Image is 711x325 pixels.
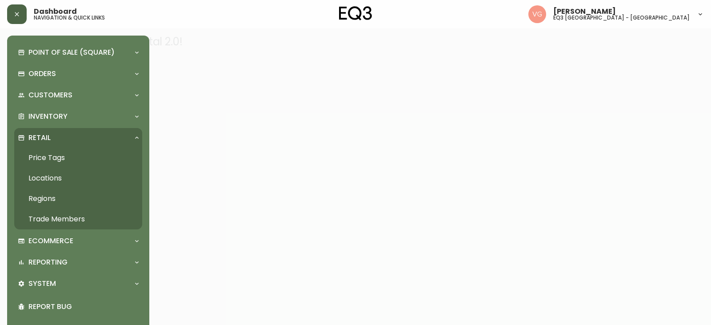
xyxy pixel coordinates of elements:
[28,112,68,121] p: Inventory
[28,236,73,246] p: Ecommerce
[14,189,142,209] a: Regions
[34,15,105,20] h5: navigation & quick links
[14,148,142,168] a: Price Tags
[14,274,142,293] div: System
[28,48,115,57] p: Point of Sale (Square)
[14,253,142,272] div: Reporting
[28,90,72,100] p: Customers
[14,128,142,148] div: Retail
[28,69,56,79] p: Orders
[14,231,142,251] div: Ecommerce
[14,209,142,229] a: Trade Members
[553,8,616,15] span: [PERSON_NAME]
[553,15,690,20] h5: eq3 [GEOGRAPHIC_DATA] - [GEOGRAPHIC_DATA]
[14,168,142,189] a: Locations
[339,6,372,20] img: logo
[28,133,51,143] p: Retail
[34,8,77,15] span: Dashboard
[28,302,139,312] p: Report Bug
[14,107,142,126] div: Inventory
[14,43,142,62] div: Point of Sale (Square)
[28,279,56,289] p: System
[14,64,142,84] div: Orders
[14,295,142,318] div: Report Bug
[14,85,142,105] div: Customers
[528,5,546,23] img: 876f05e53c5b52231d7ee1770617069b
[28,257,68,267] p: Reporting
